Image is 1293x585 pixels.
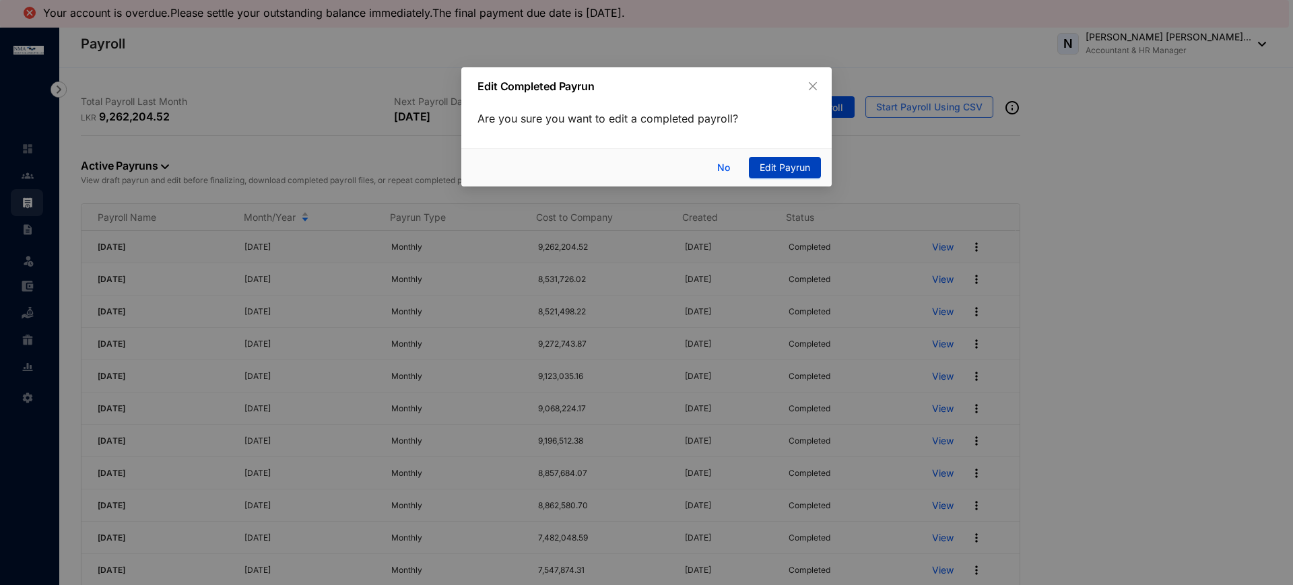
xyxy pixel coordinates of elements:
button: No [707,157,743,178]
span: No [717,160,730,175]
p: Are you sure you want to edit a completed payroll? [477,110,816,127]
span: Edit Payrun [760,160,810,175]
p: Edit Completed Payrun [477,78,731,94]
button: Close [805,79,820,94]
span: close [807,81,818,92]
button: Edit Payrun [749,157,821,178]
